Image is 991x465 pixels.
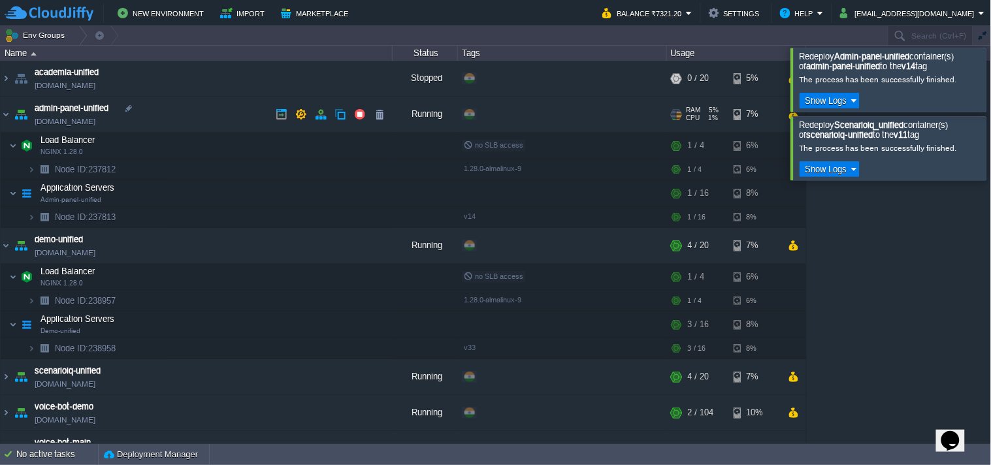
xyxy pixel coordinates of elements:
[688,228,709,263] div: 4 / 20
[894,130,908,140] b: v11
[688,338,706,359] div: 3 / 16
[688,180,709,206] div: 1 / 16
[734,180,776,206] div: 8%
[602,5,686,21] button: Balance ₹7321.20
[31,52,37,56] img: AMDAwAAAACH5BAEAAAAALAAAAAABAAEAAAICRAEAOw==
[118,5,208,21] button: New Environment
[734,338,776,359] div: 8%
[687,106,701,114] span: RAM
[688,312,709,338] div: 3 / 16
[27,291,35,311] img: AMDAwAAAACH5BAEAAAAALAAAAAABAAEAAAICRAEAOw==
[54,164,118,175] a: Node ID:237812
[734,228,776,263] div: 7%
[807,130,873,140] b: scenarioiq-unified
[9,264,17,290] img: AMDAwAAAACH5BAEAAAAALAAAAAABAAEAAAICRAEAOw==
[706,106,719,114] span: 5%
[1,228,11,263] img: AMDAwAAAACH5BAEAAAAALAAAAAABAAEAAAICRAEAOw==
[734,159,776,180] div: 6%
[104,448,198,461] button: Deployment Manager
[35,436,91,449] a: voice-bot-main
[807,61,881,71] b: admin-panel-unified
[9,133,17,159] img: AMDAwAAAACH5BAEAAAAALAAAAAABAAEAAAICRAEAOw==
[9,180,17,206] img: AMDAwAAAACH5BAEAAAAALAAAAAABAAEAAAICRAEAOw==
[55,296,88,306] span: Node ID:
[35,377,95,391] a: [DOMAIN_NAME]
[18,264,36,290] img: AMDAwAAAACH5BAEAAAAALAAAAAABAAEAAAICRAEAOw==
[55,212,88,222] span: Node ID:
[54,295,118,306] a: Node ID:238957
[39,183,116,193] a: Application ServersAdmin-panel-unified
[1,61,11,96] img: AMDAwAAAACH5BAEAAAAALAAAAAABAAEAAAICRAEAOw==
[55,344,88,353] span: Node ID:
[800,120,949,140] span: Redeploy container(s) of to the tag
[687,114,700,122] span: CPU
[41,148,83,156] span: NGINX 1.28.0
[734,264,776,290] div: 6%
[464,296,521,304] span: 1.28.0-almalinux-9
[668,46,805,61] div: Usage
[39,135,97,145] a: Load BalancerNGINX 1.28.0
[41,196,101,204] span: Admin-panel-unified
[734,359,776,394] div: 7%
[54,164,118,175] span: 237812
[35,102,108,115] a: admin-panel-unified
[39,314,116,324] a: Application ServersDemo-unified
[840,5,979,21] button: [EMAIL_ADDRESS][DOMAIN_NAME]
[464,165,521,172] span: 1.28.0-almalinux-9
[54,295,118,306] span: 238957
[54,212,118,223] span: 237813
[5,26,69,44] button: Env Groups
[12,61,30,96] img: AMDAwAAAACH5BAEAAAAALAAAAAABAAEAAAICRAEAOw==
[734,207,776,227] div: 8%
[55,165,88,174] span: Node ID:
[459,46,666,61] div: Tags
[35,159,54,180] img: AMDAwAAAACH5BAEAAAAALAAAAAABAAEAAAICRAEAOw==
[220,5,269,21] button: Import
[27,338,35,359] img: AMDAwAAAACH5BAEAAAAALAAAAAABAAEAAAICRAEAOw==
[393,46,457,61] div: Status
[802,95,851,106] button: Show Logs
[734,291,776,311] div: 6%
[41,280,83,287] span: NGINX 1.28.0
[688,291,702,311] div: 1 / 4
[18,180,36,206] img: AMDAwAAAACH5BAEAAAAALAAAAAABAAEAAAICRAEAOw==
[16,444,98,465] div: No active tasks
[688,264,704,290] div: 1 / 4
[835,52,910,61] b: Admin-panel-unified
[39,266,97,276] a: Load BalancerNGINX 1.28.0
[709,5,764,21] button: Settings
[54,343,118,354] span: 238958
[35,338,54,359] img: AMDAwAAAACH5BAEAAAAALAAAAAABAAEAAAICRAEAOw==
[39,182,116,193] span: Application Servers
[835,120,904,130] b: Scenarioiq_unified
[18,133,36,159] img: AMDAwAAAACH5BAEAAAAALAAAAAABAAEAAAICRAEAOw==
[18,312,36,338] img: AMDAwAAAACH5BAEAAAAALAAAAAABAAEAAAICRAEAOw==
[464,344,476,351] span: v33
[39,135,97,146] span: Load Balancer
[780,5,817,21] button: Help
[35,66,99,79] a: academia-unified
[734,61,776,96] div: 5%
[39,266,97,277] span: Load Balancer
[734,97,776,132] div: 7%
[35,364,101,377] a: scenarioiq-unified
[688,133,704,159] div: 1 / 4
[802,163,851,175] button: Show Logs
[688,207,706,227] div: 1 / 16
[35,207,54,227] img: AMDAwAAAACH5BAEAAAAALAAAAAABAAEAAAICRAEAOw==
[12,395,30,430] img: AMDAwAAAACH5BAEAAAAALAAAAAABAAEAAAICRAEAOw==
[35,246,95,259] a: [DOMAIN_NAME]
[35,233,83,246] a: demo-unified
[27,207,35,227] img: AMDAwAAAACH5BAEAAAAALAAAAAABAAEAAAICRAEAOw==
[393,359,458,394] div: Running
[902,61,915,71] b: v14
[393,97,458,132] div: Running
[27,159,35,180] img: AMDAwAAAACH5BAEAAAAALAAAAAABAAEAAAICRAEAOw==
[54,212,118,223] a: Node ID:237813
[464,212,476,220] span: v14
[734,312,776,338] div: 8%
